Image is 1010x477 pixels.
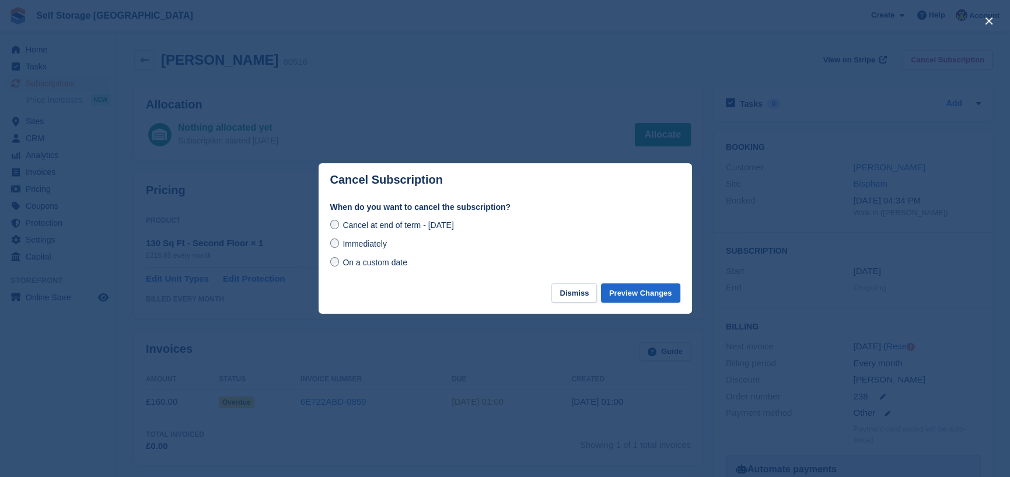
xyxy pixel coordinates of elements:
[980,12,998,30] button: close
[343,239,386,248] span: Immediately
[343,258,407,267] span: On a custom date
[330,201,680,213] label: When do you want to cancel the subscription?
[551,283,597,303] button: Dismiss
[330,239,340,248] input: Immediately
[343,220,453,230] span: Cancel at end of term - [DATE]
[330,173,443,187] p: Cancel Subscription
[330,220,340,229] input: Cancel at end of term - [DATE]
[601,283,680,303] button: Preview Changes
[330,257,340,266] input: On a custom date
